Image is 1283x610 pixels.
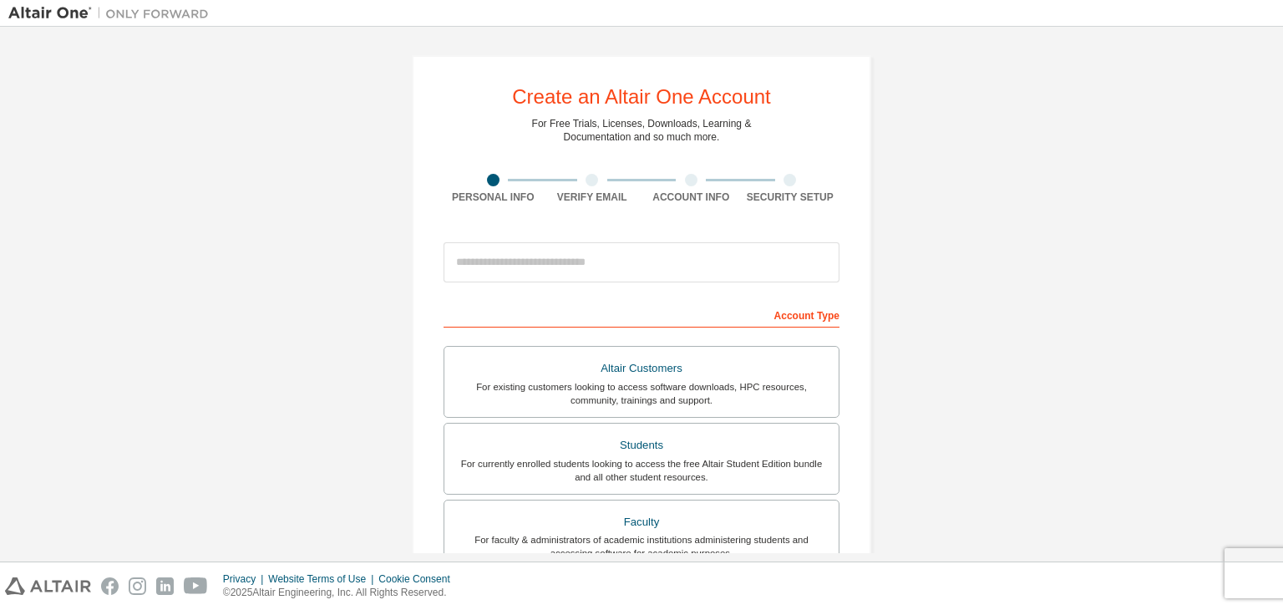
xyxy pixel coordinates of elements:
[129,577,146,595] img: instagram.svg
[741,191,840,204] div: Security Setup
[454,533,829,560] div: For faculty & administrators of academic institutions administering students and accessing softwa...
[543,191,642,204] div: Verify Email
[156,577,174,595] img: linkedin.svg
[268,572,378,586] div: Website Terms of Use
[223,586,460,600] p: © 2025 Altair Engineering, Inc. All Rights Reserved.
[454,357,829,380] div: Altair Customers
[5,577,91,595] img: altair_logo.svg
[378,572,459,586] div: Cookie Consent
[454,434,829,457] div: Students
[454,380,829,407] div: For existing customers looking to access software downloads, HPC resources, community, trainings ...
[454,511,829,534] div: Faculty
[184,577,208,595] img: youtube.svg
[641,191,741,204] div: Account Info
[101,577,119,595] img: facebook.svg
[512,87,771,107] div: Create an Altair One Account
[8,5,217,22] img: Altair One
[223,572,268,586] div: Privacy
[454,457,829,484] div: For currently enrolled students looking to access the free Altair Student Edition bundle and all ...
[444,301,839,328] div: Account Type
[444,191,543,204] div: Personal Info
[532,117,752,144] div: For Free Trials, Licenses, Downloads, Learning & Documentation and so much more.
